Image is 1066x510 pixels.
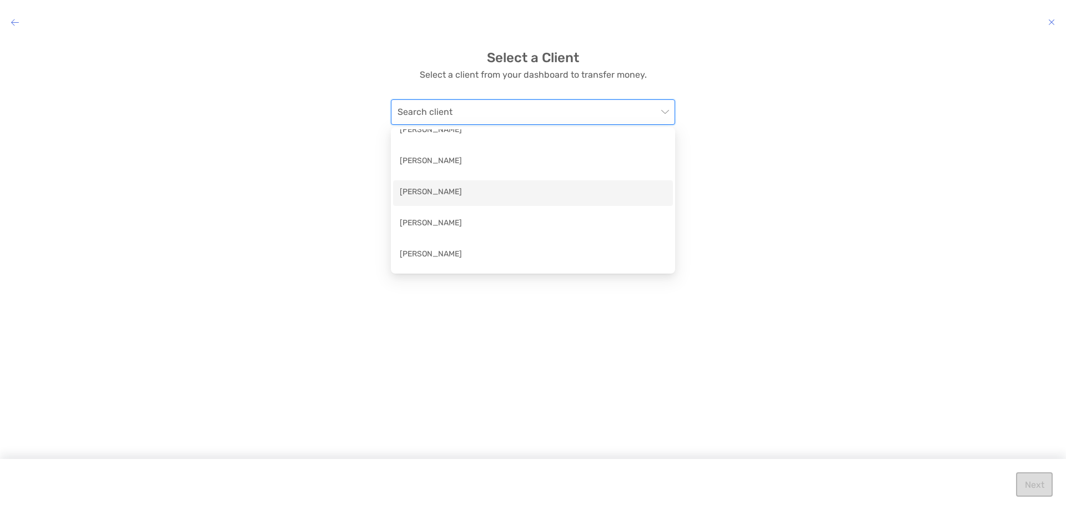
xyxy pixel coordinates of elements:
[400,186,666,200] div: [PERSON_NAME]
[400,248,666,262] div: [PERSON_NAME]
[400,124,666,138] div: [PERSON_NAME]
[400,155,666,169] div: [PERSON_NAME]
[420,68,647,82] p: Select a client from your dashboard to transfer money.
[393,243,673,268] div: Dianne Mogilevsky Carty
[393,149,673,175] div: Annette Boomer
[393,118,673,144] div: Jessica Walter
[487,50,579,65] h3: Select a Client
[393,211,673,237] div: John Fagan Jr
[393,180,673,206] div: John Farrer
[400,217,666,231] div: [PERSON_NAME]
